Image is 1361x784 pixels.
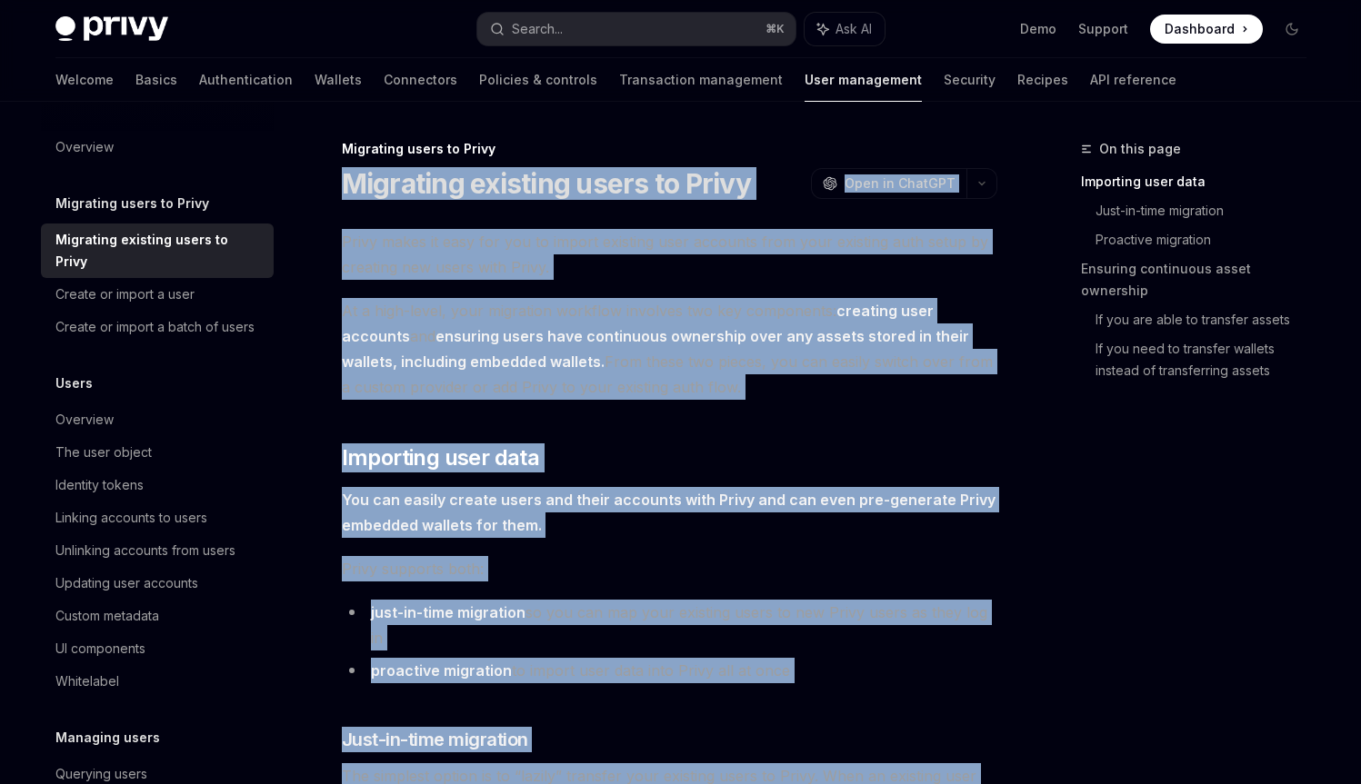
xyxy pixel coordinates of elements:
[342,491,996,534] strong: You can easily create users and their accounts with Privy and can even pre-generate Privy embedde...
[41,600,274,632] a: Custom metadata
[342,556,997,581] span: Privy supports both:
[811,168,966,199] button: Open in ChatGPT
[342,167,751,200] h1: Migrating existing users to Privy
[1096,225,1321,254] a: Proactive migration
[55,136,114,158] div: Overview
[944,58,996,102] a: Security
[41,311,274,343] a: Create or import a batch of users
[41,665,274,698] a: Whitelabel
[766,22,785,36] span: ⌘ K
[342,327,969,371] strong: ensuring users have continuous ownership over any assets stored in their wallets, including embed...
[371,603,525,622] a: just-in-time migration
[371,661,512,680] a: proactive migration
[619,58,783,102] a: Transaction management
[41,436,274,469] a: The user object
[1017,58,1068,102] a: Recipes
[41,567,274,600] a: Updating user accounts
[55,670,119,692] div: Whitelabel
[55,572,198,594] div: Updating user accounts
[1020,20,1056,38] a: Demo
[512,18,563,40] div: Search...
[55,638,145,660] div: UI components
[55,727,160,749] h5: Managing users
[55,540,235,561] div: Unlinking accounts from users
[55,283,195,305] div: Create or import a user
[805,58,922,102] a: User management
[315,58,362,102] a: Wallets
[55,442,152,463] div: The user object
[1078,20,1128,38] a: Support
[55,58,114,102] a: Welcome
[41,131,274,164] a: Overview
[55,409,114,431] div: Overview
[1096,334,1321,385] a: If you need to transfer wallets instead of transferring assets
[55,16,168,42] img: dark logo
[41,534,274,567] a: Unlinking accounts from users
[41,223,274,278] a: Migrating existing users to Privy
[55,474,144,496] div: Identity tokens
[342,298,997,400] span: At a high-level, your migration workflow involves two key components: and From these two pieces, ...
[55,193,209,214] h5: Migrating users to Privy
[41,469,274,501] a: Identity tokens
[342,658,997,683] li: to import user data into Privy all at once
[1096,305,1321,334] a: If you are able to transfer assets
[342,443,540,472] span: Importing user data
[199,58,293,102] a: Authentication
[41,403,274,436] a: Overview
[805,13,885,45] button: Ask AI
[384,58,457,102] a: Connectors
[55,605,159,627] div: Custom metadata
[342,727,528,752] span: Just-in-time migration
[342,229,997,280] span: Privy makes it easy for you to import existing user accounts from your existing auth setup by cre...
[1096,196,1321,225] a: Just-in-time migration
[477,13,796,45] button: Search...⌘K
[135,58,177,102] a: Basics
[1090,58,1176,102] a: API reference
[55,316,255,338] div: Create or import a batch of users
[479,58,597,102] a: Policies & controls
[342,600,997,650] li: so you can map your existing users to new Privy users as they log in
[1165,20,1235,38] span: Dashboard
[1081,167,1321,196] a: Importing user data
[845,174,956,193] span: Open in ChatGPT
[1081,254,1321,305] a: Ensuring continuous asset ownership
[55,507,207,529] div: Linking accounts to users
[41,501,274,534] a: Linking accounts to users
[342,140,997,158] div: Migrating users to Privy
[1099,138,1181,160] span: On this page
[41,632,274,665] a: UI components
[836,20,872,38] span: Ask AI
[1150,15,1263,44] a: Dashboard
[1277,15,1306,44] button: Toggle dark mode
[41,278,274,311] a: Create or import a user
[55,372,93,394] h5: Users
[55,229,263,273] div: Migrating existing users to Privy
